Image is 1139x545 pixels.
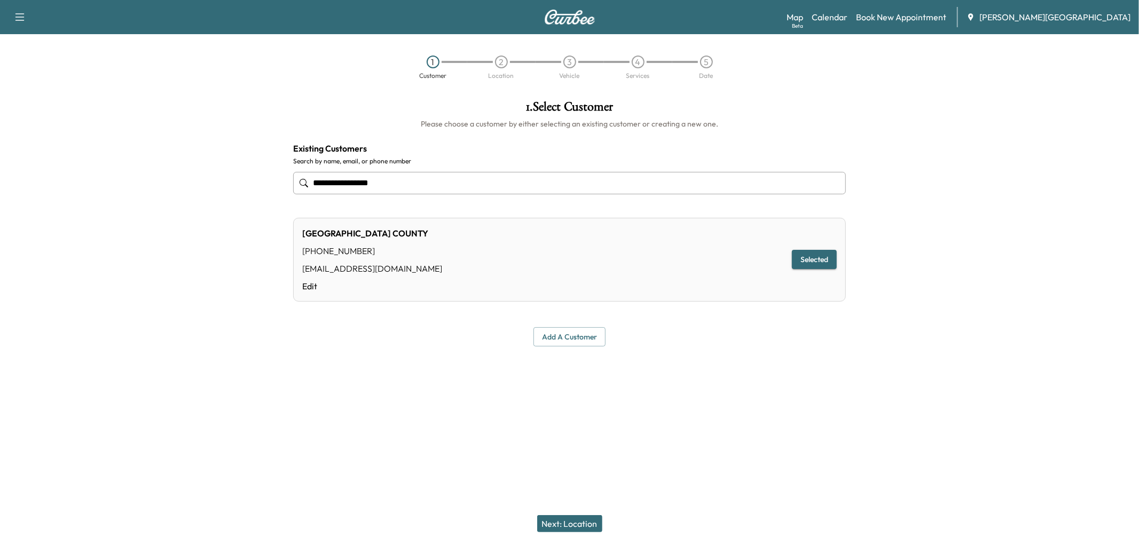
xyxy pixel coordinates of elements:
h1: 1 . Select Customer [293,100,846,119]
div: 2 [495,56,508,68]
div: Vehicle [560,73,580,79]
a: MapBeta [787,11,803,23]
span: [PERSON_NAME][GEOGRAPHIC_DATA] [979,11,1130,23]
img: Curbee Logo [544,10,595,25]
button: Add a customer [533,327,606,347]
div: 3 [563,56,576,68]
button: Selected [792,250,837,270]
a: Calendar [812,11,847,23]
div: [EMAIL_ADDRESS][DOMAIN_NAME] [302,262,442,275]
button: Next: Location [537,515,602,532]
div: Beta [792,22,803,30]
div: [PHONE_NUMBER] [302,244,442,257]
div: 4 [632,56,645,68]
a: Edit [302,280,442,293]
label: Search by name, email, or phone number [293,157,846,165]
div: 1 [427,56,439,68]
div: Services [626,73,650,79]
a: Book New Appointment [856,11,946,23]
div: Date [700,73,713,79]
h4: Existing Customers [293,142,846,155]
div: Customer [419,73,446,79]
h6: Please choose a customer by either selecting an existing customer or creating a new one. [293,119,846,129]
div: 5 [700,56,713,68]
div: [GEOGRAPHIC_DATA] COUNTY [302,227,442,240]
div: Location [489,73,514,79]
